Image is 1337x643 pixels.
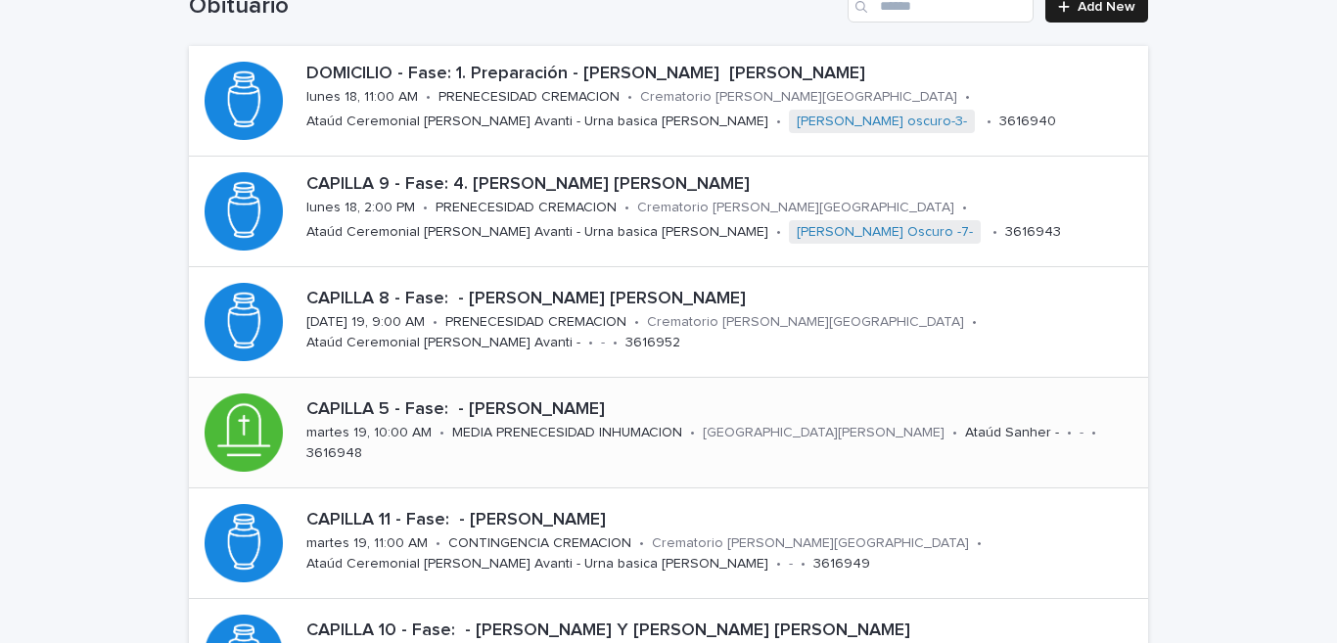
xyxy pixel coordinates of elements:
p: • [1091,425,1096,441]
p: 3616949 [813,556,870,573]
p: [GEOGRAPHIC_DATA][PERSON_NAME] [703,425,945,441]
p: martes 19, 10:00 AM [306,425,432,441]
p: • [634,314,639,331]
p: • [965,89,970,106]
p: CAPILLA 11 - Fase: - [PERSON_NAME] [306,510,1140,531]
p: • [423,200,428,216]
p: • [690,425,695,441]
p: [DATE] 19, 9:00 AM [306,314,425,331]
a: DOMICILIO - Fase: 1. Preparación - [PERSON_NAME] [PERSON_NAME]lunes 18, 11:00 AM•PRENECESIDAD CRE... [189,46,1148,157]
p: PRENECESIDAD CREMACION [445,314,626,331]
p: DOMICILIO - Fase: 1. Preparación - [PERSON_NAME] [PERSON_NAME] [306,64,1140,85]
p: • [987,114,991,130]
p: 3616940 [999,114,1056,130]
p: • [439,425,444,441]
p: Ataúd Sanher - [965,425,1059,441]
p: Ataúd Ceremonial [PERSON_NAME] Avanti - Urna basica [PERSON_NAME] [306,556,768,573]
p: 3616943 [1005,224,1061,241]
p: • [624,200,629,216]
a: CAPILLA 5 - Fase: - [PERSON_NAME]martes 19, 10:00 AM•MEDIA PRENECESIDAD INHUMACION•[GEOGRAPHIC_DA... [189,378,1148,488]
p: - [789,556,793,573]
p: CAPILLA 10 - Fase: - [PERSON_NAME] Y [PERSON_NAME] [PERSON_NAME] [306,620,1140,642]
a: [PERSON_NAME] oscuro-3- [797,114,967,130]
p: Ataúd Ceremonial [PERSON_NAME] Avanti - Urna basica [PERSON_NAME] [306,114,768,130]
p: • [613,335,618,351]
p: PRENECESIDAD CREMACION [436,200,617,216]
p: lunes 18, 2:00 PM [306,200,415,216]
p: CAPILLA 8 - Fase: - [PERSON_NAME] [PERSON_NAME] [306,289,1140,310]
p: • [801,556,806,573]
p: • [972,314,977,331]
p: • [627,89,632,106]
p: Crematorio [PERSON_NAME][GEOGRAPHIC_DATA] [647,314,964,331]
p: • [776,556,781,573]
p: • [776,224,781,241]
p: • [588,335,593,351]
p: • [776,114,781,130]
p: Crematorio [PERSON_NAME][GEOGRAPHIC_DATA] [652,535,969,552]
p: • [436,535,440,552]
a: [PERSON_NAME] Oscuro -7- [797,224,973,241]
p: • [426,89,431,106]
a: CAPILLA 9 - Fase: 4. [PERSON_NAME] [PERSON_NAME]lunes 18, 2:00 PM•PRENECESIDAD CREMACION•Cremator... [189,157,1148,267]
p: • [1067,425,1072,441]
p: 3616948 [306,445,362,462]
p: Ataúd Ceremonial [PERSON_NAME] Avanti - Urna basica [PERSON_NAME] [306,224,768,241]
a: CAPILLA 11 - Fase: - [PERSON_NAME]martes 19, 11:00 AM•CONTINGENCIA CREMACION•Crematorio [PERSON_N... [189,488,1148,599]
p: CONTINGENCIA CREMACION [448,535,631,552]
p: Ataúd Ceremonial [PERSON_NAME] Avanti - [306,335,580,351]
p: MEDIA PRENECESIDAD INHUMACION [452,425,682,441]
p: • [639,535,644,552]
p: lunes 18, 11:00 AM [306,89,418,106]
p: martes 19, 11:00 AM [306,535,428,552]
p: • [992,224,997,241]
p: 3616952 [625,335,680,351]
p: • [952,425,957,441]
p: Crematorio [PERSON_NAME][GEOGRAPHIC_DATA] [640,89,957,106]
p: • [433,314,438,331]
p: CAPILLA 9 - Fase: 4. [PERSON_NAME] [PERSON_NAME] [306,174,1140,196]
p: - [601,335,605,351]
a: CAPILLA 8 - Fase: - [PERSON_NAME] [PERSON_NAME][DATE] 19, 9:00 AM•PRENECESIDAD CREMACION•Cremator... [189,267,1148,378]
p: PRENECESIDAD CREMACION [438,89,620,106]
p: • [962,200,967,216]
p: • [977,535,982,552]
p: - [1080,425,1083,441]
p: CAPILLA 5 - Fase: - [PERSON_NAME] [306,399,1140,421]
p: Crematorio [PERSON_NAME][GEOGRAPHIC_DATA] [637,200,954,216]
